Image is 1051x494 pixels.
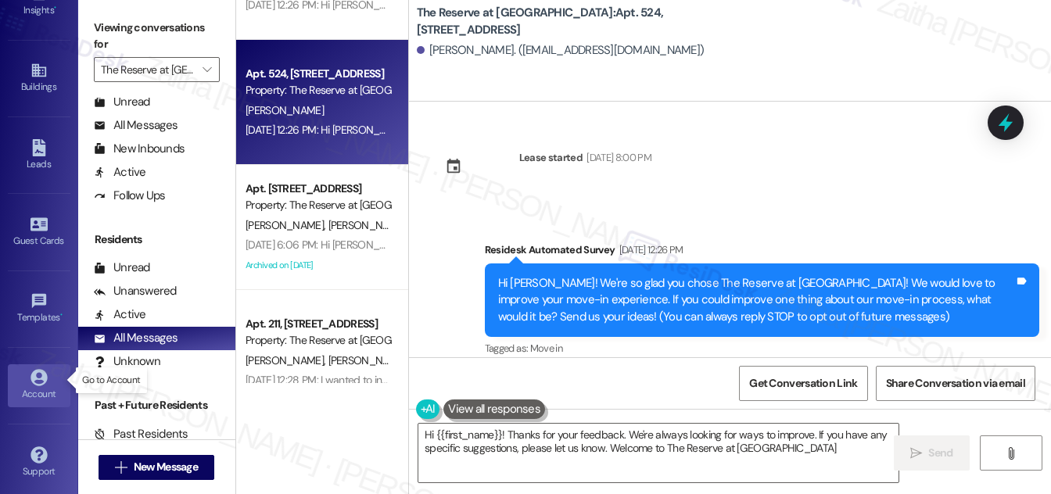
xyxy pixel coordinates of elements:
button: Share Conversation via email [876,366,1035,401]
span: • [54,2,56,13]
div: Lease started [519,149,583,166]
span: Get Conversation Link [749,375,857,392]
i:  [910,447,922,460]
div: Apt. [STREET_ADDRESS] [246,181,390,197]
a: Account [8,364,70,406]
div: Unanswered [94,283,177,299]
div: Unknown [94,353,160,370]
div: Unread [94,94,150,110]
button: Send [894,435,970,471]
div: Apt. 524, [STREET_ADDRESS] [246,66,390,82]
div: Apt. 211, [STREET_ADDRESS] [246,316,390,332]
div: Property: The Reserve at [GEOGRAPHIC_DATA] [246,82,390,98]
div: Follow Ups [94,188,166,204]
div: Tagged as: [485,337,1039,360]
span: [PERSON_NAME] [246,218,328,232]
div: Active [94,164,146,181]
div: [PERSON_NAME]. ([EMAIL_ADDRESS][DOMAIN_NAME]) [417,42,705,59]
textarea: Hi {{first_name}}! Thanks for your feedback. We're always looking for ways to improve. If you hav... [418,424,899,482]
span: • [60,310,63,320]
div: Residents [78,231,235,248]
div: All Messages [94,330,178,346]
div: [DATE] 12:26 PM [615,242,683,258]
a: Buildings [8,57,70,99]
label: Viewing conversations for [94,16,220,57]
button: Get Conversation Link [739,366,867,401]
a: Templates • [8,288,70,330]
div: All Messages [94,117,178,134]
div: Past + Future Residents [78,397,235,413]
div: Hi [PERSON_NAME]! We're so glad you chose The Reserve at [GEOGRAPHIC_DATA]! We would love to impr... [498,275,1014,325]
div: Archived on [DATE] [244,256,392,275]
a: Support [8,442,70,484]
span: [PERSON_NAME] [246,103,324,117]
div: Active [94,306,146,323]
div: Property: The Reserve at [GEOGRAPHIC_DATA] [246,332,390,349]
div: New Inbounds [94,141,185,157]
div: Past Residents [94,426,188,442]
span: New Message [134,459,198,475]
input: All communities [101,57,195,82]
div: Unread [94,260,150,276]
i:  [115,461,127,474]
p: Go to Account [82,374,140,387]
span: Move in [530,342,562,355]
button: New Message [99,455,214,480]
span: Share Conversation via email [886,375,1025,392]
i:  [203,63,211,76]
div: [DATE] 8:00 PM [583,149,651,166]
span: Send [928,445,952,461]
a: Guest Cards [8,211,70,253]
div: Residesk Automated Survey [485,242,1039,263]
b: The Reserve at [GEOGRAPHIC_DATA]: Apt. 524, [STREET_ADDRESS] [417,5,730,38]
i:  [1005,447,1017,460]
div: Property: The Reserve at [GEOGRAPHIC_DATA] [246,197,390,213]
a: Leads [8,134,70,177]
span: [PERSON_NAME] [246,353,328,367]
span: [PERSON_NAME] [328,353,406,367]
span: [PERSON_NAME] [328,218,406,232]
